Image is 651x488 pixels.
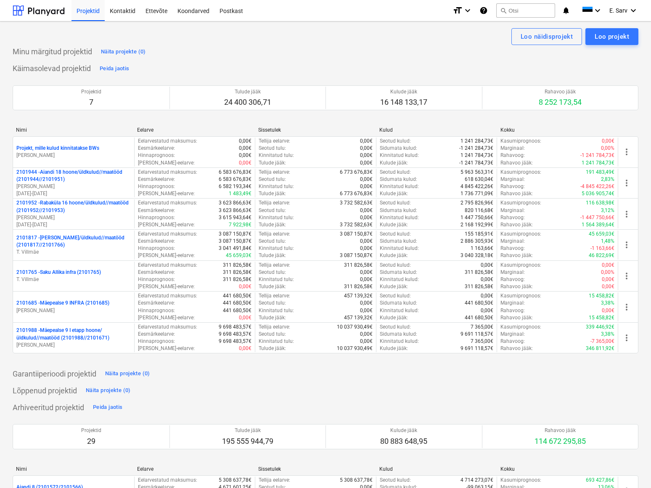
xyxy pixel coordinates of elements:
[219,338,251,345] p: 9 698 483,57€
[13,47,92,57] p: Minu märgitud projektid
[259,338,294,345] p: Kinnitatud tulu :
[500,127,615,133] div: Kokku
[500,307,525,314] p: Rahavoog :
[500,292,541,300] p: Kasumiprognoos :
[589,231,614,238] p: 45 659,03€
[360,176,373,183] p: 0,00€
[609,448,651,488] iframe: Chat Widget
[219,214,251,221] p: 3 615 943,64€
[219,331,251,338] p: 9 698 483,57€
[16,342,131,349] p: [PERSON_NAME]
[500,262,541,269] p: Kasumiprognoos :
[16,269,131,283] div: 2101765 -Saku Allika infra (2101765)T. Villmäe
[500,199,541,207] p: Kasumiprognoos :
[622,302,632,312] span: more_vert
[138,231,197,238] p: Eelarvestatud maksumus :
[500,138,541,145] p: Kasumiprognoos :
[138,269,175,276] p: Eesmärkeelarve :
[380,176,417,183] p: Sidumata kulud :
[219,324,251,331] p: 9 698 483,57€
[91,400,124,414] button: Peida jaotis
[81,97,101,107] p: 7
[460,183,493,190] p: 4 845 422,26€
[103,367,152,380] button: Näita projekte (0)
[16,152,131,159] p: [PERSON_NAME]
[337,345,373,352] p: 10 037 930,49€
[259,276,294,283] p: Kinnitatud tulu :
[16,307,131,314] p: [PERSON_NAME]
[380,283,408,290] p: Kulude jääk :
[380,307,419,314] p: Kinnitatud kulud :
[586,345,614,352] p: 346 811,92€
[223,276,251,283] p: 311 826,58€
[16,190,131,197] p: [DATE] - [DATE]
[16,300,131,314] div: 2101685 -Mäepealse 9 INFRA (2101685)[PERSON_NAME]
[500,245,525,252] p: Rahavoog :
[138,245,175,252] p: Hinnaprognoos :
[259,231,290,238] p: Tellija eelarve :
[460,252,493,259] p: 3 040 328,18€
[259,207,286,214] p: Seotud tulu :
[500,331,525,338] p: Marginaal :
[580,214,614,221] p: -1 447 750,66€
[239,283,251,290] p: 0,00€
[16,300,109,307] p: 2101685 - Mäepealse 9 INFRA (2101685)
[380,238,417,245] p: Sidumata kulud :
[465,300,493,307] p: 441 680,50€
[602,276,614,283] p: 0,00€
[459,145,493,152] p: -1 241 284,73€
[81,88,101,95] p: Projektid
[259,214,294,221] p: Kinnitatud tulu :
[380,331,417,338] p: Sidumata kulud :
[360,138,373,145] p: 0,00€
[138,159,195,167] p: [PERSON_NAME]-eelarve :
[259,269,286,276] p: Seotud tulu :
[259,238,286,245] p: Seotud tulu :
[138,345,195,352] p: [PERSON_NAME]-eelarve :
[16,145,99,152] p: Projekt, mille kulud kinnitatakse BWs
[590,245,614,252] p: -1 163,66€
[360,300,373,307] p: 0,00€
[219,231,251,238] p: 3 087 150,87€
[138,262,197,269] p: Eelarvestatud maksumus :
[222,436,273,446] p: 195 555 944,79
[511,28,582,45] button: Loo näidisprojekt
[138,183,175,190] p: Hinnaprognoos :
[601,269,614,276] p: 0,00%
[138,190,195,197] p: [PERSON_NAME]-eelarve :
[93,403,122,412] div: Peida jaotis
[500,338,525,345] p: Rahavoog :
[138,324,197,331] p: Eelarvestatud maksumus :
[81,427,101,434] p: Projektid
[380,159,408,167] p: Kulude jääk :
[460,190,493,197] p: 1 736 771,09€
[380,88,427,95] p: Kulude jääk
[589,292,614,300] p: 15 458,82€
[380,262,411,269] p: Seotud kulud :
[219,183,251,190] p: 6 582 193,34€
[219,238,251,245] p: 3 087 150,87€
[226,252,251,259] p: 45 659,03€
[138,238,175,245] p: Eesmärkeelarve :
[500,207,525,214] p: Marginaal :
[380,190,408,197] p: Kulude jääk :
[539,88,582,95] p: Rahavoo jääk
[239,314,251,321] p: 0,00€
[380,300,417,307] p: Sidumata kulud :
[500,252,533,259] p: Rahavoo jääk :
[13,403,84,413] p: Arhiveeritud projektid
[539,97,582,107] p: 8 252 173,54
[138,152,175,159] p: Hinnaprognoos :
[259,183,294,190] p: Kinnitatud tulu :
[219,207,251,214] p: 3 623 866,63€
[500,214,525,221] p: Rahavoog :
[259,169,290,176] p: Tellija eelarve :
[219,245,251,252] p: 3 041 491,84€
[500,190,533,197] p: Rahavoo jääk :
[500,183,525,190] p: Rahavoog :
[380,427,427,434] p: Kulude jääk
[622,240,632,250] span: more_vert
[258,127,373,133] div: Sissetulek
[219,199,251,207] p: 3 623 866,63€
[259,145,286,152] p: Seotud tulu :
